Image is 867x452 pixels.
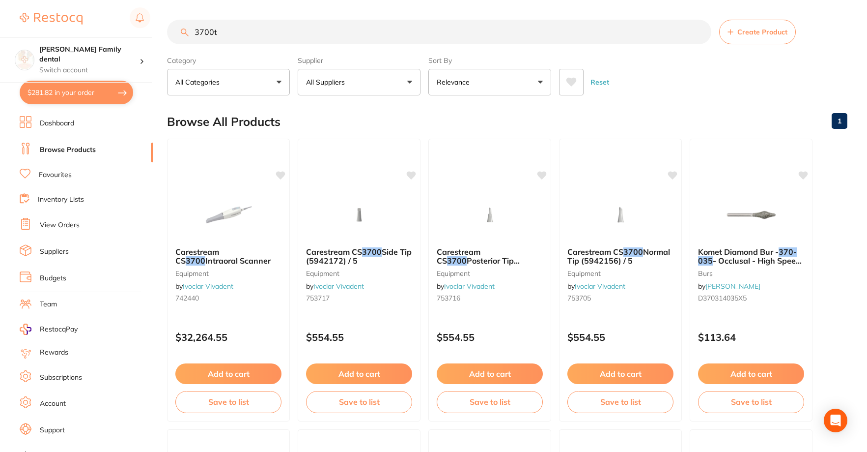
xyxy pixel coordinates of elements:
span: Side Tip (5942172) / 5 [306,247,412,266]
em: 370-035 [698,247,797,266]
button: Add to cart [437,363,543,384]
span: by [306,282,364,291]
span: 753705 [567,294,591,302]
a: Ivoclar Vivadent [575,282,625,291]
img: Westbrook Family dental [15,50,34,69]
p: $554.55 [306,331,412,343]
b: Carestream CS 3700 Side Tip (5942172) / 5 [306,247,412,266]
span: - Occlusal - High Speed, Friction Grip (FG), 5-Pack [698,256,803,274]
img: RestocqPay [20,324,31,335]
em: 3700 [447,256,467,266]
img: Carestream CS 3700 Side Tip (5942172) / 5 [327,190,391,240]
a: Subscriptions [40,373,82,383]
em: 3700 [362,247,382,257]
span: Intraoral Scanner [205,256,271,266]
button: $281.82 in your order [20,81,133,104]
button: Relevance [428,69,551,95]
b: Carestream CS 3700 Normal Tip (5942156) / 5 [567,247,673,266]
p: Switch account [39,65,140,75]
h4: Westbrook Family dental [39,45,140,64]
b: Carestream CS 3700 Intraoral Scanner [175,247,281,266]
label: Category [167,56,290,65]
label: Supplier [298,56,420,65]
span: Posterior Tip (5942164) / 5 [437,256,520,274]
span: Carestream CS [175,247,219,266]
a: Account [40,399,66,409]
span: 753716 [437,294,460,302]
img: Restocq Logo [20,13,83,25]
p: $554.55 [567,331,673,343]
a: Ivoclar Vivadent [313,282,364,291]
small: equipment [567,270,673,277]
img: Carestream CS 3700 Normal Tip (5942156) / 5 [588,190,652,240]
h2: Browse All Products [167,115,280,129]
p: All Categories [175,77,224,87]
button: Save to list [306,391,412,413]
a: Restocq Logo [20,7,83,30]
a: Ivoclar Vivadent [444,282,495,291]
img: Carestream CS 3700 Intraoral Scanner [196,190,260,240]
a: Favourites [39,170,72,180]
button: Save to list [698,391,804,413]
span: D370314035X5 [698,294,747,302]
span: Create Product [737,28,787,36]
span: by [567,282,625,291]
button: Add to cart [698,363,804,384]
div: Open Intercom Messenger [824,409,847,432]
p: $32,264.55 [175,331,281,343]
span: Komet Diamond Bur - [698,247,779,257]
a: [PERSON_NAME] [705,282,760,291]
small: equipment [437,270,543,277]
p: $113.64 [698,331,804,343]
img: Carestream CS 3700 Posterior Tip (5942164) / 5 [458,190,522,240]
a: Browse Products [40,145,96,155]
small: burs [698,270,804,277]
b: Komet Diamond Bur - 370-035 - Occlusal - High Speed, Friction Grip (FG), 5-Pack [698,247,804,266]
small: equipment [306,270,412,277]
button: Save to list [437,391,543,413]
a: Support [40,425,65,435]
a: Team [40,300,57,309]
a: 1 [832,111,847,131]
span: by [175,282,233,291]
em: 3700 [186,256,205,266]
a: Inventory Lists [38,195,84,205]
label: Sort By [428,56,551,65]
button: Save to list [567,391,673,413]
span: by [698,282,760,291]
span: Carestream CS [567,247,623,257]
a: Dashboard [40,119,74,128]
span: RestocqPay [40,325,78,334]
button: Add to cart [567,363,673,384]
a: Ivoclar Vivadent [183,282,233,291]
a: Rewards [40,348,68,358]
a: View Orders [40,220,80,230]
img: Komet Diamond Bur - 370-035 - Occlusal - High Speed, Friction Grip (FG), 5-Pack [719,190,783,240]
a: RestocqPay [20,324,78,335]
button: Create Product [719,20,796,44]
p: All Suppliers [306,77,349,87]
span: Carestream CS [306,247,362,257]
span: Carestream CS [437,247,480,266]
span: 753717 [306,294,330,302]
button: Reset [587,69,612,95]
input: Search Products [167,20,711,44]
button: Save to list [175,391,281,413]
button: All Suppliers [298,69,420,95]
span: by [437,282,495,291]
button: Add to cart [306,363,412,384]
span: Normal Tip (5942156) / 5 [567,247,670,266]
em: 3700 [623,247,643,257]
a: Budgets [40,273,66,283]
a: Suppliers [40,247,69,257]
button: All Categories [167,69,290,95]
button: Add to cart [175,363,281,384]
small: equipment [175,270,281,277]
b: Carestream CS 3700 Posterior Tip (5942164) / 5 [437,247,543,266]
span: 742440 [175,294,199,302]
p: $554.55 [437,331,543,343]
p: Relevance [437,77,474,87]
